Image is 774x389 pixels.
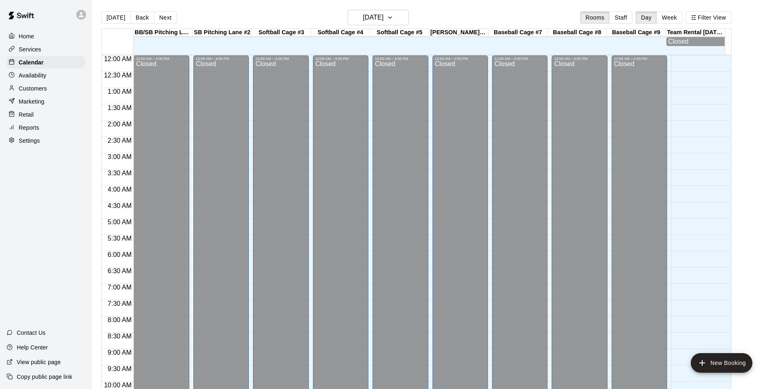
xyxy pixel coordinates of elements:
span: 5:00 AM [106,219,134,225]
p: Help Center [17,343,48,351]
div: Baseball Cage #8 [548,29,607,37]
a: Marketing [7,95,85,108]
p: Settings [19,137,40,145]
p: Availability [19,71,47,80]
p: Calendar [19,58,44,66]
div: 12:00 AM – 4:00 PM [554,57,605,61]
div: Baseball Cage #9 [607,29,666,37]
a: Reports [7,122,85,134]
div: Team Rental [DATE] Special (2 Hours) [666,29,725,37]
div: SB Pitching Lane #2 [193,29,252,37]
p: View public page [17,358,61,366]
div: 12:00 AM – 4:00 PM [614,57,665,61]
button: Filter View [685,11,731,24]
span: 9:30 AM [106,365,134,372]
button: Back [130,11,154,24]
span: 5:30 AM [106,235,134,242]
span: 1:30 AM [106,104,134,111]
span: 9:00 AM [106,349,134,356]
div: 12:00 AM – 4:00 PM [375,57,426,61]
div: 12:00 AM – 4:00 PM [495,57,545,61]
a: Home [7,30,85,42]
div: BB/SB Pitching Lane #1 [133,29,193,37]
div: 12:00 AM – 4:00 PM [435,57,486,61]
p: Retail [19,111,34,119]
span: 10:00 AM [102,382,134,389]
p: Copy public page link [17,373,72,381]
button: Staff [609,11,632,24]
span: 6:00 AM [106,251,134,258]
div: 12:00 AM – 4:00 PM [196,57,246,61]
span: 12:00 AM [102,55,134,62]
span: 2:30 AM [106,137,134,144]
div: 12:00 AM – 4:00 PM [255,57,306,61]
div: Softball Cage #4 [311,29,370,37]
button: [DATE] [348,10,409,25]
span: 8:00 AM [106,316,134,323]
div: Softball Cage #3 [252,29,311,37]
span: 2:00 AM [106,121,134,128]
span: 12:30 AM [102,72,134,79]
a: Calendar [7,56,85,69]
span: 3:00 AM [106,153,134,160]
span: 7:30 AM [106,300,134,307]
h6: [DATE] [363,12,384,23]
a: Retail [7,108,85,121]
span: 4:00 AM [106,186,134,193]
p: Marketing [19,97,44,106]
p: Contact Us [17,329,46,337]
p: Home [19,32,34,40]
div: [PERSON_NAME] #6 [429,29,488,37]
p: Reports [19,124,39,132]
a: Settings [7,135,85,147]
button: Day [636,11,657,24]
span: 4:30 AM [106,202,134,209]
div: 12:00 AM – 4:00 PM [136,57,186,61]
a: Services [7,43,85,55]
div: 12:00 AM – 4:00 PM [315,57,366,61]
div: Baseball Cage #7 [488,29,548,37]
span: 6:30 AM [106,267,134,274]
a: Availability [7,69,85,82]
span: 8:30 AM [106,333,134,340]
span: 7:00 AM [106,284,134,291]
p: Customers [19,84,47,93]
a: Customers [7,82,85,95]
button: [DATE] [101,11,131,24]
button: add [691,353,752,373]
div: Closed [668,38,723,45]
button: Week [656,11,682,24]
div: Softball Cage #5 [370,29,429,37]
button: Next [154,11,177,24]
p: Services [19,45,41,53]
span: 1:00 AM [106,88,134,95]
button: Rooms [580,11,610,24]
span: 3:30 AM [106,170,134,177]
